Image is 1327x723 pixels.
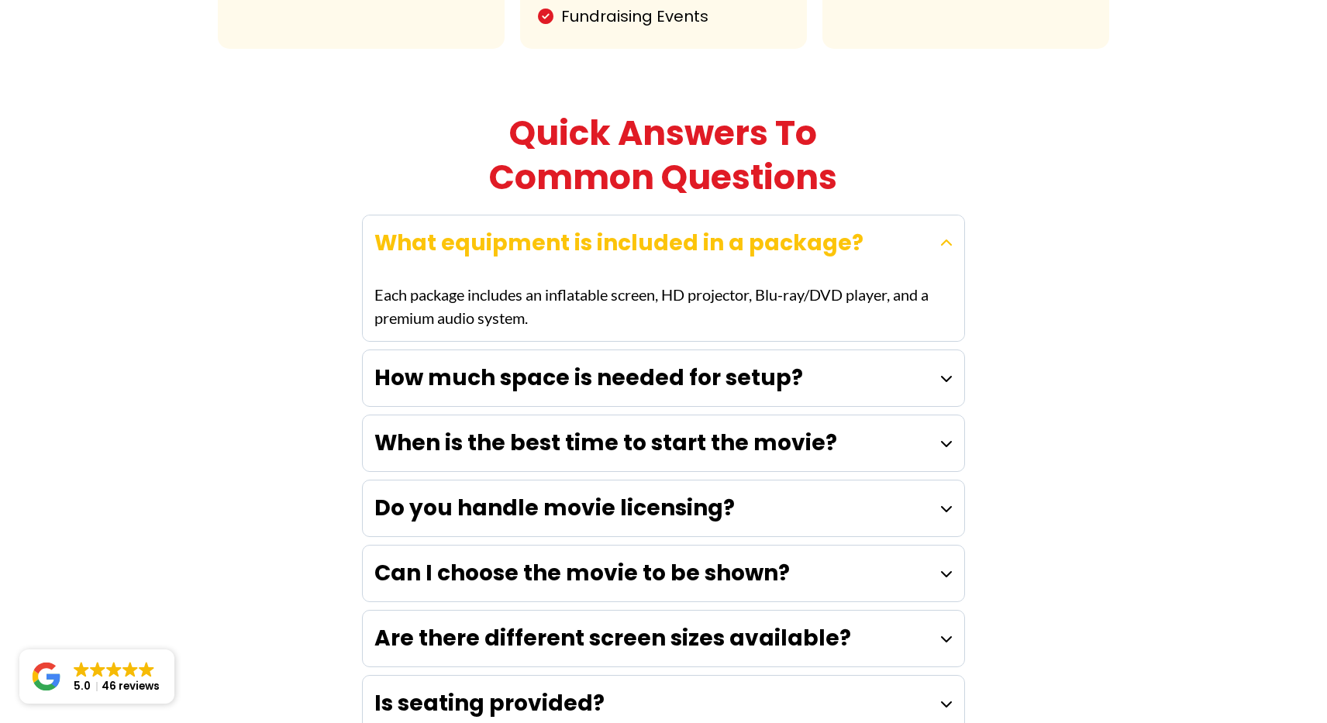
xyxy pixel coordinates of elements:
[374,688,605,718] strong: Is seating provided?
[374,558,790,588] strong: Can I choose the movie to be shown?
[561,3,788,29] p: Fundraising Events
[489,153,837,201] strong: Common Questions
[374,493,735,523] strong: Do you handle movie licensing?
[374,363,803,393] strong: How much space is needed for setup?
[374,623,851,653] strong: Are there different screen sizes available?
[374,228,863,258] strong: What equipment is included in a package?
[19,649,174,704] a: Close GoogleGoogleGoogleGoogleGoogle 5.046 reviews
[374,283,952,329] p: Each package includes an inflatable screen, HD projector, Blu-ray/DVD player, and a premium audio...
[509,109,817,157] strong: Quick Answers To
[374,428,837,458] strong: When is the best time to start the movie?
